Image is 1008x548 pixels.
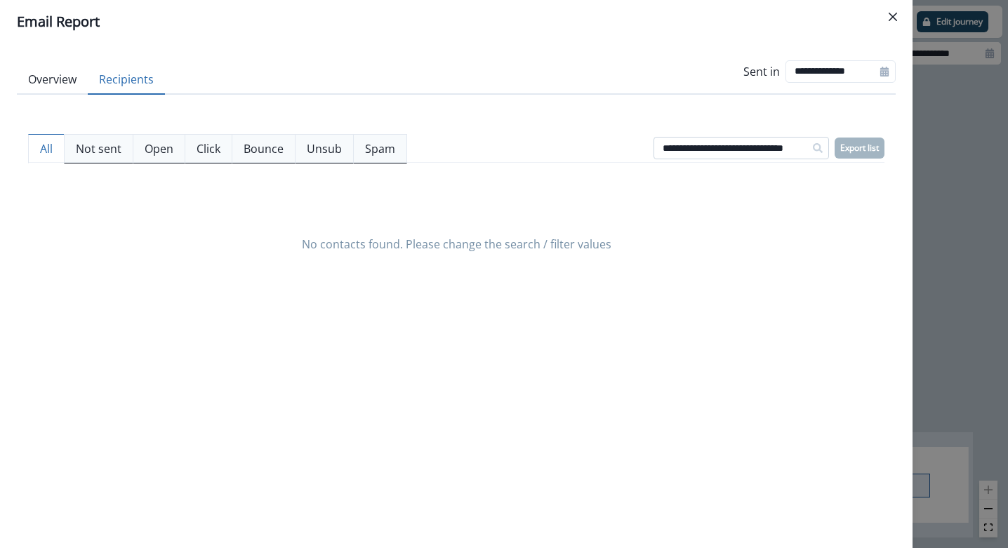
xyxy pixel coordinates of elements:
[840,143,879,153] p: Export list
[28,174,884,314] div: No contacts found. Please change the search / filter values
[835,138,884,159] button: Export list
[17,11,896,32] div: Email Report
[17,65,88,95] button: Overview
[743,63,780,80] p: Sent in
[365,140,395,157] p: Spam
[145,140,173,157] p: Open
[244,140,284,157] p: Bounce
[307,140,342,157] p: Unsub
[197,140,220,157] p: Click
[40,140,53,157] p: All
[882,6,904,28] button: Close
[88,65,165,95] button: Recipients
[76,140,121,157] p: Not sent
